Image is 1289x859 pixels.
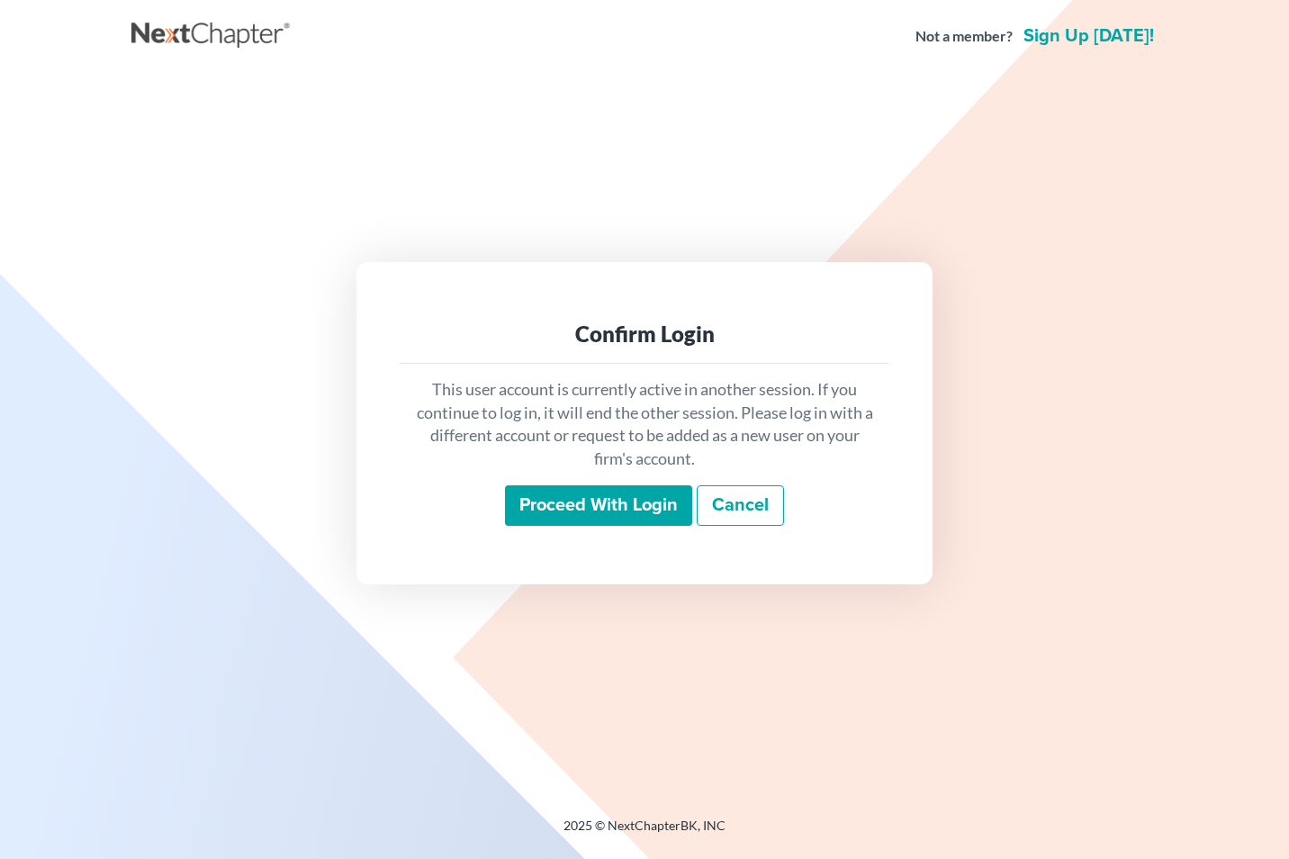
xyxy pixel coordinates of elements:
[505,485,692,527] input: Proceed with login
[414,320,875,348] div: Confirm Login
[414,378,875,471] p: This user account is currently active in another session. If you continue to log in, it will end ...
[1020,27,1158,45] a: Sign up [DATE]!
[131,817,1158,849] div: 2025 © NextChapterBK, INC
[915,26,1013,47] strong: Not a member?
[697,485,784,527] a: Cancel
